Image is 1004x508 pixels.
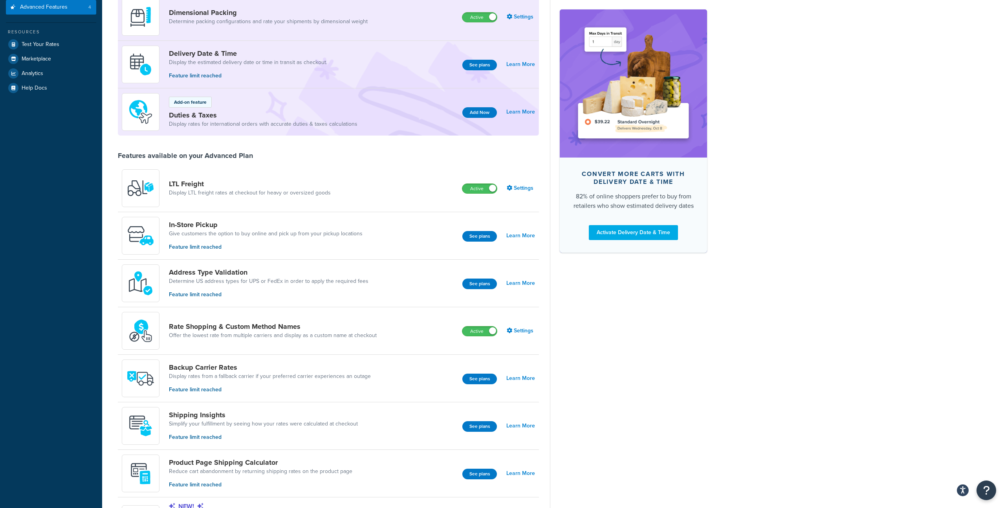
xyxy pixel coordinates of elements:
[507,11,535,22] a: Settings
[127,98,154,126] img: icon-duo-feat-landed-cost-7136b061.png
[506,230,535,241] a: Learn More
[169,111,357,119] a: Duties & Taxes
[169,332,377,339] a: Offer the lowest rate from multiple carriers and display as a custom name at checkout
[127,222,154,249] img: wfgcfpwTIucLEAAAAASUVORK5CYII=
[462,107,497,118] button: Add Now
[169,268,368,277] a: Address Type Validation
[506,420,535,431] a: Learn More
[169,18,368,26] a: Determine packing configurations and rate your shipments by dimensional weight
[462,13,497,22] label: Active
[169,433,358,442] p: Feature limit reached
[169,420,358,428] a: Simplify your fulfillment by seeing how your rates were calculated at checkout
[169,59,327,66] a: Display the estimated delivery date or time in transit as checkout.
[127,51,154,78] img: gfkeb5ejjkALwAAAABJRU5ErkJggg==
[169,49,327,58] a: Delivery Date & Time
[169,480,352,489] p: Feature limit reached
[462,469,497,479] button: See plans
[169,468,352,475] a: Reduce cart abandonment by returning shipping rates on the product page
[462,184,497,193] label: Active
[127,174,154,202] img: y79ZsPf0fXUFUhFXDzUgf+ktZg5F2+ohG75+v3d2s1D9TjoU8PiyCIluIjV41seZevKCRuEjTPPOKHJsQcmKCXGdfprl3L4q7...
[6,29,96,35] div: Resources
[589,225,678,240] a: Activate Delivery Date & Time
[174,99,207,106] p: Add-on feature
[169,180,331,188] a: LTL Freight
[169,8,368,17] a: Dimensional Packing
[169,189,331,197] a: Display LTL freight rates at checkout for heavy or oversized goods
[169,120,357,128] a: Display rates for international orders with accurate duties & taxes calculations
[20,4,68,11] span: Advanced Features
[169,220,363,229] a: In-Store Pickup
[506,106,535,117] a: Learn More
[462,326,497,336] label: Active
[169,458,352,467] a: Product Page Shipping Calculator
[977,480,996,500] button: Open Resource Center
[572,21,695,145] img: feature-image-ddt-36eae7f7280da8017bfb280eaccd9c446f90b1fe08728e4019434db127062ab4.png
[127,3,154,31] img: DTVBYsAAAAAASUVORK5CYII=
[127,412,154,440] img: Acw9rhKYsOEjAAAAAElFTkSuQmCC
[506,373,535,384] a: Learn More
[169,372,371,380] a: Display rates from a fallback carrier if your preferred carrier experiences an outage
[169,322,377,331] a: Rate Shopping & Custom Method Names
[127,317,154,345] img: icon-duo-feat-rate-shopping-ecdd8bed.png
[169,277,368,285] a: Determine US address types for UPS or FedEx in order to apply the required fees
[169,243,363,251] p: Feature limit reached
[169,385,371,394] p: Feature limit reached
[169,363,371,372] a: Backup Carrier Rates
[22,56,51,62] span: Marketplace
[22,41,59,48] span: Test Your Rates
[462,421,497,432] button: See plans
[169,72,327,80] p: Feature limit reached
[118,151,253,160] div: Features available on your Advanced Plan
[169,230,363,238] a: Give customers the option to buy online and pick up from your pickup locations
[462,231,497,242] button: See plans
[88,4,91,11] span: 4
[572,191,694,210] div: 82% of online shoppers prefer to buy from retailers who show estimated delivery dates
[462,374,497,384] button: See plans
[127,365,154,392] img: icon-duo-feat-backup-carrier-4420b188.png
[22,70,43,77] span: Analytics
[462,279,497,289] button: See plans
[127,460,154,487] img: +D8d0cXZM7VpdAAAAAElFTkSuQmCC
[127,270,154,297] img: kIG8fy0lQAAAABJRU5ErkJggg==
[507,183,535,194] a: Settings
[169,290,368,299] p: Feature limit reached
[22,85,47,92] span: Help Docs
[6,37,96,51] a: Test Your Rates
[6,81,96,95] a: Help Docs
[506,278,535,289] a: Learn More
[507,325,535,336] a: Settings
[572,170,694,185] div: Convert more carts with delivery date & time
[506,59,535,70] a: Learn More
[506,468,535,479] a: Learn More
[462,60,497,70] button: See plans
[6,52,96,66] a: Marketplace
[6,66,96,81] a: Analytics
[169,411,358,419] a: Shipping Insights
